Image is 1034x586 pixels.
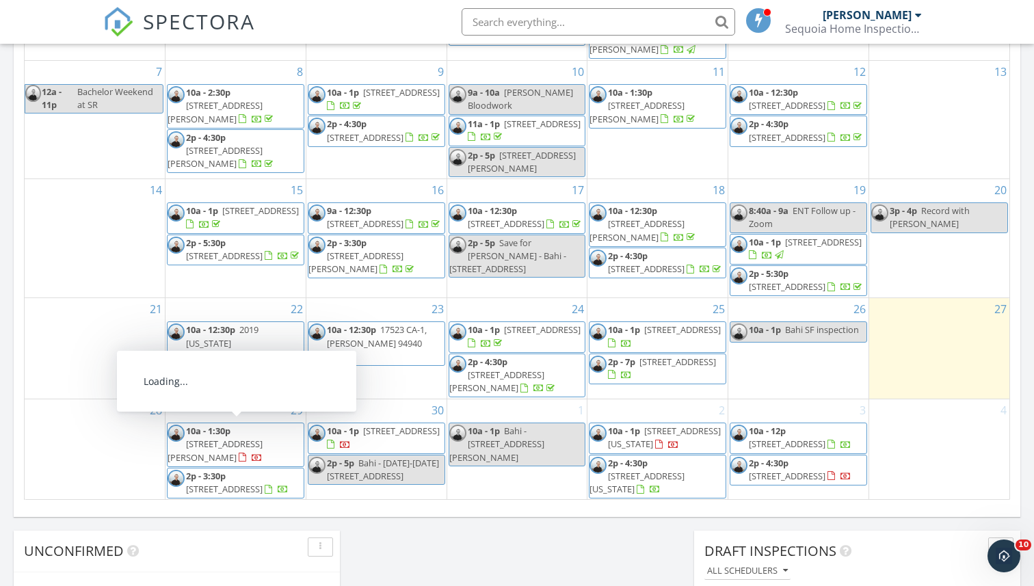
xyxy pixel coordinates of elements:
[869,61,1009,179] td: Go to September 13, 2025
[186,131,226,144] span: 2p - 4:30p
[167,321,304,366] a: 10a - 12:30p 2019 [US_STATE][STREET_ADDRESS]
[587,179,728,298] td: Go to September 18, 2025
[25,298,165,399] td: Go to September 21, 2025
[589,248,726,278] a: 2p - 4:30p [STREET_ADDRESS]
[168,131,185,148] img: fabad8ee060b48d3b9899be0432d058e.jpg
[749,86,798,98] span: 10a - 12:30p
[749,118,788,130] span: 2p - 4:30p
[608,425,640,437] span: 10a - 1p
[890,204,917,217] span: 3p - 4p
[288,399,306,421] a: Go to September 29, 2025
[468,323,500,336] span: 10a - 1p
[308,237,416,275] a: 2p - 3:30p [STREET_ADDRESS][PERSON_NAME]
[749,425,851,450] a: 10a - 12p [STREET_ADDRESS]
[168,470,185,487] img: fabad8ee060b48d3b9899be0432d058e.jpg
[167,468,304,498] a: 2p - 3:30p [STREET_ADDRESS]
[147,179,165,201] a: Go to September 14, 2025
[308,321,445,366] a: 10a - 12:30p 17523 CA-1, [PERSON_NAME] 94940
[587,399,728,500] td: Go to October 2, 2025
[608,204,657,217] span: 10a - 12:30p
[167,367,304,397] a: 2p - 5p [STREET_ADDRESS]
[785,236,862,248] span: [STREET_ADDRESS]
[992,61,1009,83] a: Go to September 13, 2025
[589,204,698,243] a: 10a - 12:30p [STREET_ADDRESS][PERSON_NAME]
[168,131,276,170] a: 2p - 4:30p [STREET_ADDRESS][PERSON_NAME]
[449,237,566,275] span: Save for [PERSON_NAME] - Bahi -[STREET_ADDRESS]
[468,323,581,349] a: 10a - 1p [STREET_ADDRESS]
[569,298,587,320] a: Go to September 24, 2025
[589,204,607,222] img: fabad8ee060b48d3b9899be0432d058e.jpg
[288,298,306,320] a: Go to September 22, 2025
[589,470,685,495] span: [STREET_ADDRESS][US_STATE]
[449,356,557,394] a: 2p - 4:30p [STREET_ADDRESS][PERSON_NAME]
[716,399,728,421] a: Go to October 2, 2025
[306,61,447,179] td: Go to September 9, 2025
[608,250,724,275] a: 2p - 4:30p [STREET_ADDRESS]
[992,298,1009,320] a: Go to September 27, 2025
[589,202,726,247] a: 10a - 12:30p [STREET_ADDRESS][PERSON_NAME]
[449,354,586,398] a: 2p - 4:30p [STREET_ADDRESS][PERSON_NAME]
[851,179,869,201] a: Go to September 19, 2025
[168,237,185,254] img: fabad8ee060b48d3b9899be0432d058e.jpg
[730,265,867,296] a: 2p - 5:30p [STREET_ADDRESS]
[447,179,587,298] td: Go to September 17, 2025
[449,321,586,352] a: 10a - 1p [STREET_ADDRESS]
[308,202,445,233] a: 9a - 12:30p [STREET_ADDRESS]
[168,99,263,124] span: [STREET_ADDRESS][PERSON_NAME]
[168,369,185,386] img: fabad8ee060b48d3b9899be0432d058e.jpg
[468,425,500,437] span: 10a - 1p
[589,321,726,352] a: 10a - 1p [STREET_ADDRESS]
[363,425,440,437] span: [STREET_ADDRESS]
[449,369,544,394] span: [STREET_ADDRESS][PERSON_NAME]
[449,202,586,233] a: 10a - 12:30p [STREET_ADDRESS]
[728,61,869,179] td: Go to September 12, 2025
[608,425,721,450] span: [STREET_ADDRESS][US_STATE]
[306,298,447,399] td: Go to September 23, 2025
[749,86,864,111] a: 10a - 12:30p [STREET_ADDRESS]
[749,131,825,144] span: [STREET_ADDRESS]
[327,131,403,144] span: [STREET_ADDRESS]
[308,84,445,115] a: 10a - 1p [STREET_ADDRESS]
[730,323,747,341] img: fabad8ee060b48d3b9899be0432d058e.jpg
[294,61,306,83] a: Go to September 8, 2025
[749,470,825,482] span: [STREET_ADDRESS]
[186,204,218,217] span: 10a - 1p
[644,323,721,336] span: [STREET_ADDRESS]
[589,86,607,103] img: fabad8ee060b48d3b9899be0432d058e.jpg
[468,237,495,249] span: 2p - 5p
[998,399,1009,421] a: Go to October 4, 2025
[749,99,825,111] span: [STREET_ADDRESS]
[103,7,133,37] img: The Best Home Inspection Software - Spectora
[327,237,367,249] span: 2p - 3:30p
[462,8,735,36] input: Search everything...
[186,323,235,336] span: 10a - 12:30p
[1016,540,1031,550] span: 10
[186,470,226,482] span: 2p - 3:30p
[24,542,124,560] span: Unconfirmed
[608,457,648,469] span: 2p - 4:30p
[730,455,867,485] a: 2p - 4:30p [STREET_ADDRESS]
[589,354,726,384] a: 2p - 7p [STREET_ADDRESS]
[589,99,685,124] span: [STREET_ADDRESS][PERSON_NAME]
[589,84,726,129] a: 10a - 1:30p [STREET_ADDRESS][PERSON_NAME]
[704,562,791,581] button: All schedulers
[165,61,306,179] td: Go to September 8, 2025
[608,263,685,275] span: [STREET_ADDRESS]
[308,423,445,453] a: 10a - 1p [STREET_ADDRESS]
[363,86,440,98] span: [STREET_ADDRESS]
[449,118,466,135] img: fabad8ee060b48d3b9899be0432d058e.jpg
[869,399,1009,500] td: Go to October 4, 2025
[710,179,728,201] a: Go to September 18, 2025
[449,425,544,463] span: Bahi - [STREET_ADDRESS][PERSON_NAME]
[608,356,716,381] a: 2p - 7p [STREET_ADDRESS]
[327,118,442,143] a: 2p - 4:30p [STREET_ADDRESS]
[504,323,581,336] span: [STREET_ADDRESS]
[730,267,747,284] img: fabad8ee060b48d3b9899be0432d058e.jpg
[730,84,867,115] a: 10a - 12:30p [STREET_ADDRESS]
[435,61,447,83] a: Go to September 9, 2025
[710,61,728,83] a: Go to September 11, 2025
[730,234,867,265] a: 10a - 1p [STREET_ADDRESS]
[730,423,867,453] a: 10a - 12p [STREET_ADDRESS]
[429,179,447,201] a: Go to September 16, 2025
[327,323,427,349] span: 17523 CA-1, [PERSON_NAME] 94940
